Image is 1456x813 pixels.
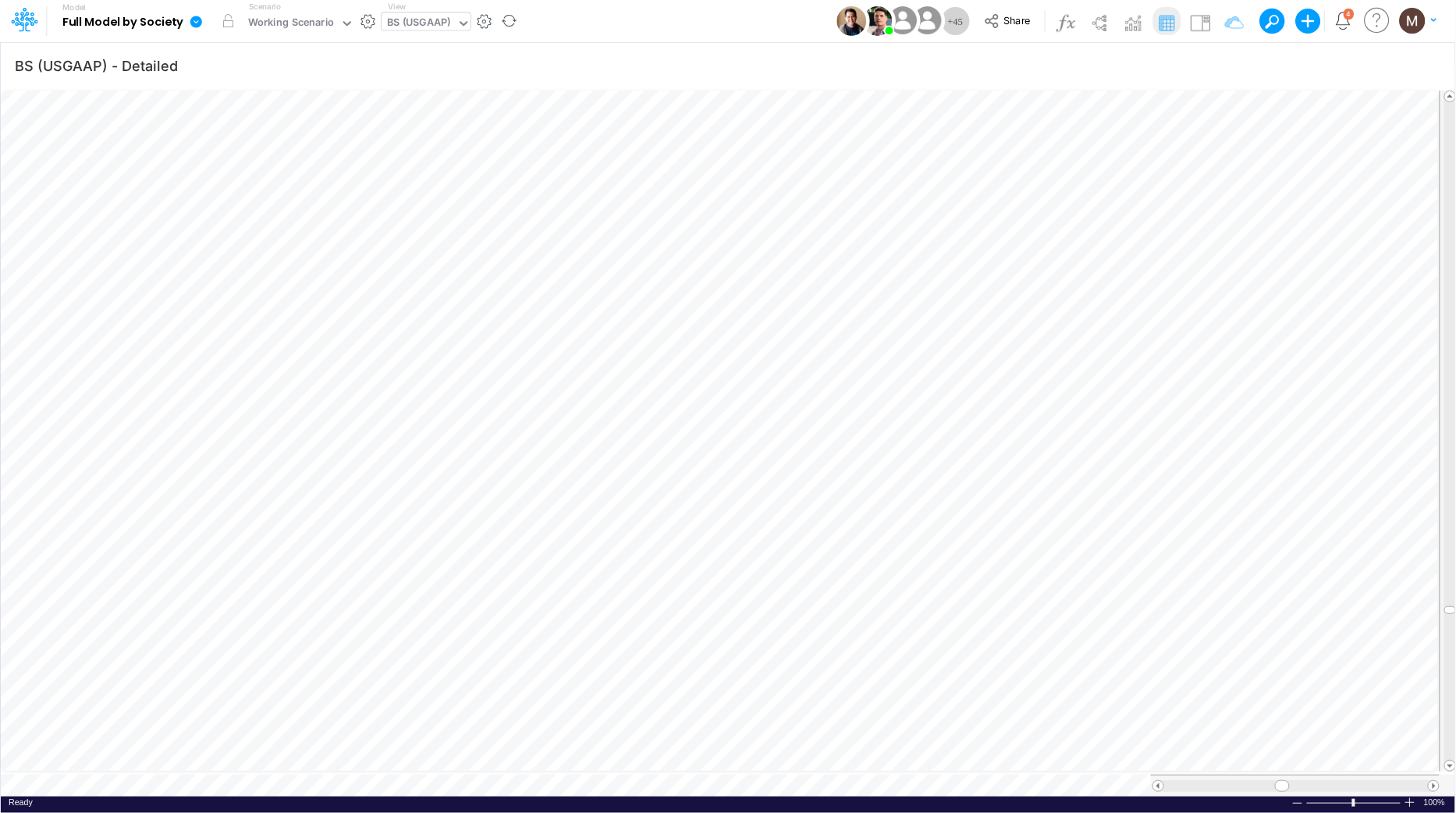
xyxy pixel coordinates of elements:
div: In Ready mode [9,797,33,808]
img: User Image Icon [863,6,893,36]
input: Type a title here [14,49,1116,81]
div: Working Scenario [248,15,335,33]
img: User Image Icon [910,3,945,38]
label: Scenario [249,1,281,12]
div: Zoom level [1424,797,1447,808]
label: Model [62,3,86,12]
div: Zoom [1306,797,1404,808]
img: User Image Icon [836,6,866,36]
div: Zoom Out [1291,797,1304,809]
div: BS (USGAAP) [387,15,451,33]
a: Notifications [1334,12,1352,30]
img: User Image Icon [885,3,920,38]
div: Zoom [1352,799,1355,807]
button: Share [976,9,1041,34]
span: 100% [1424,797,1447,808]
label: View [388,1,406,12]
div: 4 unread items [1347,10,1351,17]
span: Ready [9,797,33,807]
b: Full Model by Society [62,16,183,30]
span: + 45 [948,16,964,27]
div: Zoom In [1404,797,1416,808]
span: Share [1004,14,1031,26]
